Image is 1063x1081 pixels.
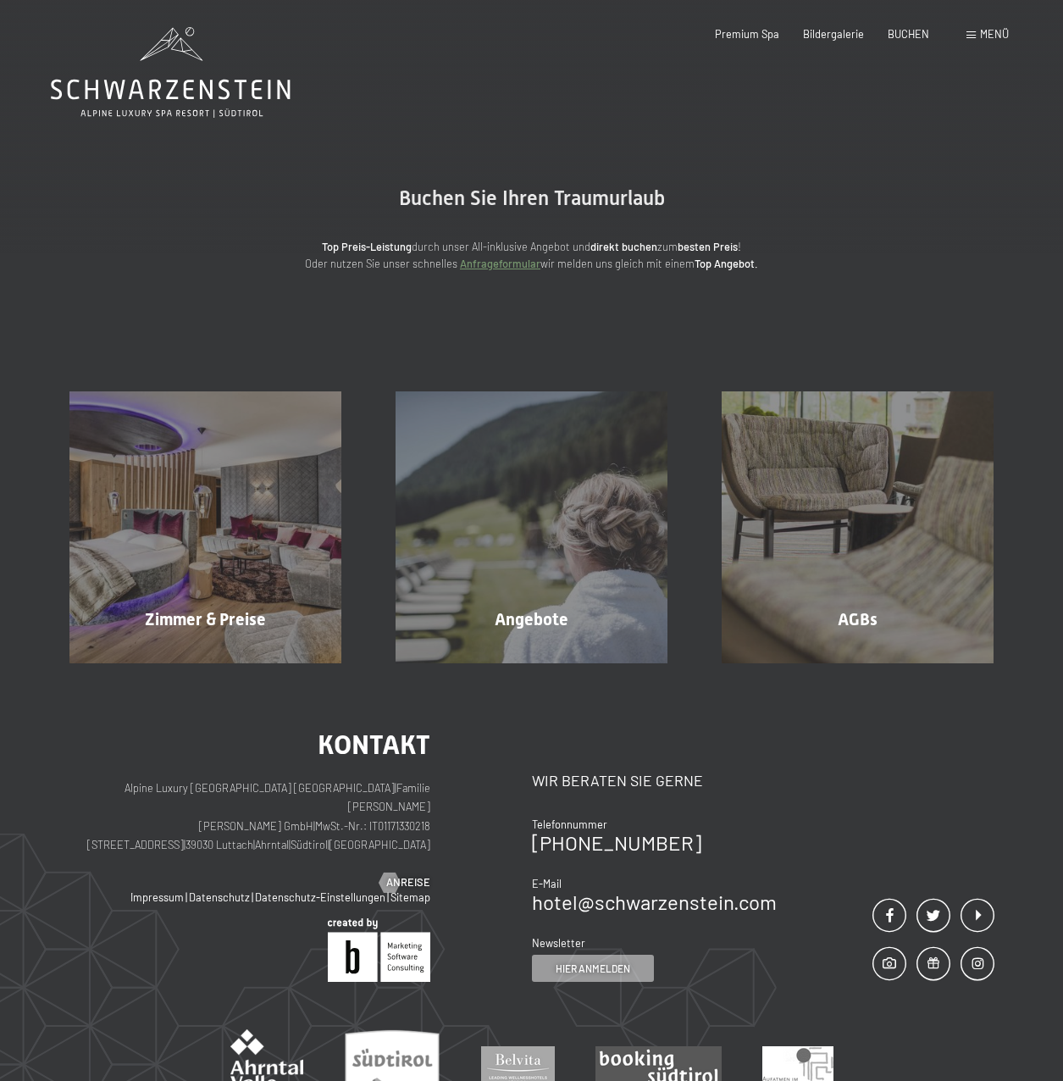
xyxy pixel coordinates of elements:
a: Buchung Angebote [368,391,695,663]
a: Datenschutz [189,890,250,904]
span: | [313,819,315,833]
strong: besten Preis [678,240,738,253]
span: | [253,838,255,851]
a: Impressum [130,890,184,904]
strong: direkt buchen [590,240,657,253]
p: Alpine Luxury [GEOGRAPHIC_DATA] [GEOGRAPHIC_DATA] Familie [PERSON_NAME] [PERSON_NAME] GmbH MwSt.-... [69,779,430,855]
strong: Top Angebot. [695,257,758,270]
a: Anfrageformular [460,257,540,270]
a: Sitemap [390,890,430,904]
a: BUCHEN [888,27,929,41]
span: Buchen Sie Ihren Traumurlaub [399,186,665,210]
span: Zimmer & Preise [145,609,266,629]
a: Anreise [379,875,430,890]
span: | [289,838,291,851]
span: Angebote [495,609,568,629]
span: Hier anmelden [556,962,630,976]
span: E-Mail [532,877,562,890]
span: Newsletter [532,936,585,950]
a: Bildergalerie [803,27,864,41]
a: [PHONE_NUMBER] [532,830,701,855]
span: | [184,838,185,851]
span: Kontakt [318,729,430,761]
a: hotel@schwarzenstein.com [532,890,777,914]
img: Brandnamic GmbH | Leading Hospitality Solutions [328,918,430,982]
p: durch unser All-inklusive Angebot und zum ! Oder nutzen Sie unser schnelles wir melden uns gleich... [193,238,871,273]
span: Wir beraten Sie gerne [532,771,703,790]
span: | [395,781,396,795]
span: | [328,838,329,851]
span: Telefonnummer [532,818,607,831]
span: | [387,890,389,904]
a: Buchung AGBs [695,391,1021,663]
span: Menü [980,27,1009,41]
span: AGBs [838,609,878,629]
strong: Top Preis-Leistung [322,240,412,253]
a: Buchung Zimmer & Preise [42,391,368,663]
a: Datenschutz-Einstellungen [255,890,385,904]
a: Premium Spa [715,27,779,41]
span: | [252,890,253,904]
span: | [185,890,187,904]
span: Anreise [386,875,430,890]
